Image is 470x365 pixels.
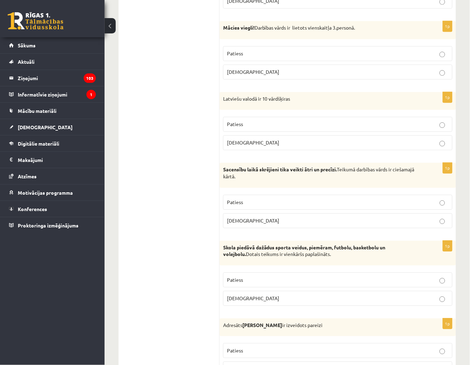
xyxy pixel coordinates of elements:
legend: Ziņojumi [18,70,96,86]
a: Informatīvie ziņojumi1 [9,86,96,102]
input: [DEMOGRAPHIC_DATA] [440,141,445,146]
a: Maksājumi [9,152,96,168]
p: 1p [443,92,453,103]
a: [DEMOGRAPHIC_DATA] [9,119,96,135]
p: Adresāts ir izveidots pareizi [223,322,418,329]
span: Atzīmes [18,173,37,179]
strong: [PERSON_NAME] [242,322,282,328]
p: Teikumā darbības vārds ir ciešamajā kārtā. [223,166,418,180]
input: Patiess [440,278,445,284]
p: Dotais teikums ir vienkāršs paplašināts. [223,244,418,258]
span: Aktuāli [18,59,35,65]
a: Sākums [9,37,96,53]
a: Mācību materiāli [9,103,96,119]
a: Atzīmes [9,168,96,184]
span: [DEMOGRAPHIC_DATA] [227,139,280,146]
a: Konferences [9,201,96,217]
span: Digitālie materiāli [18,140,59,147]
p: Latviešu valodā ir 10 vārdšķiras [223,95,418,102]
input: [DEMOGRAPHIC_DATA] [440,296,445,302]
span: Konferences [18,206,47,212]
p: 1p [443,162,453,173]
a: Aktuāli [9,54,96,70]
a: Rīgas 1. Tālmācības vidusskola [8,12,63,30]
a: Motivācijas programma [9,185,96,201]
span: [DEMOGRAPHIC_DATA] [18,124,73,130]
span: [DEMOGRAPHIC_DATA] [227,295,280,301]
span: Proktoringa izmēģinājums [18,222,78,228]
p: Darbības vārds ir lietots vienskaitļa 3.personā. [223,24,418,31]
input: Patiess [440,52,445,57]
i: 103 [84,73,96,83]
strong: Skola piedāvā dažādus sporta veidus, piemēram, futbolu, basketbolu un volejbolu. [223,244,386,257]
a: Digitālie materiāli [9,135,96,152]
span: Patiess [227,199,243,205]
span: Patiess [227,121,243,127]
p: 1p [443,21,453,32]
i: 1 [86,90,96,99]
input: Patiess [440,122,445,128]
legend: Maksājumi [18,152,96,168]
legend: Informatīvie ziņojumi [18,86,96,102]
span: [DEMOGRAPHIC_DATA] [227,217,280,224]
input: Patiess [440,349,445,354]
p: 1p [443,240,453,251]
a: Ziņojumi103 [9,70,96,86]
input: Patiess [440,200,445,206]
span: Motivācijas programma [18,189,73,196]
span: Sākums [18,42,36,48]
span: Mācību materiāli [18,108,56,114]
strong: Mācies viegli! [223,24,255,31]
input: [DEMOGRAPHIC_DATA] [440,70,445,76]
span: Patiess [227,50,243,56]
strong: Sacensību laikā skrējieni tika veikti ātri un precīzi. [223,166,337,172]
p: 1p [443,318,453,329]
a: Proktoringa izmēģinājums [9,217,96,233]
span: Patiess [227,277,243,283]
input: [DEMOGRAPHIC_DATA] [440,219,445,224]
span: Patiess [227,347,243,354]
span: [DEMOGRAPHIC_DATA] [227,69,280,75]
